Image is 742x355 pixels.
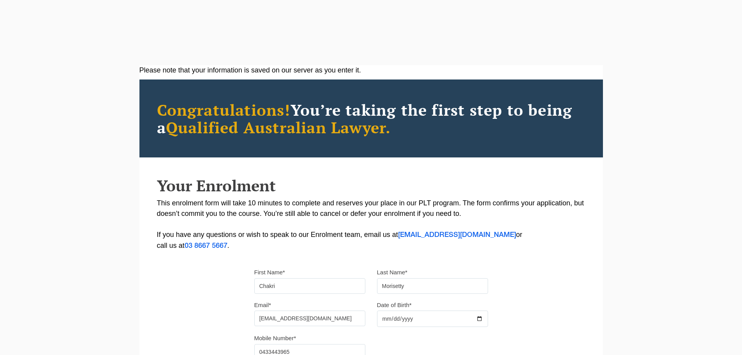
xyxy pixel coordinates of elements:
h2: Your Enrolment [157,177,585,194]
h2: You’re taking the first step to being a [157,101,585,136]
a: [EMAIL_ADDRESS][DOMAIN_NAME] [398,232,516,238]
span: Congratulations! [157,99,291,120]
input: Last name [377,278,488,294]
div: Please note that your information is saved on our server as you enter it. [139,65,603,76]
label: Last Name* [377,268,407,276]
label: Mobile Number* [254,334,296,342]
label: Date of Birth* [377,301,412,309]
input: First name [254,278,365,294]
label: First Name* [254,268,285,276]
label: Email* [254,301,271,309]
span: Qualified Australian Lawyer. [166,117,391,138]
p: This enrolment form will take 10 minutes to complete and reserves your place in our PLT program. ... [157,198,585,251]
a: 03 8667 5667 [185,243,227,249]
input: Email [254,311,365,326]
